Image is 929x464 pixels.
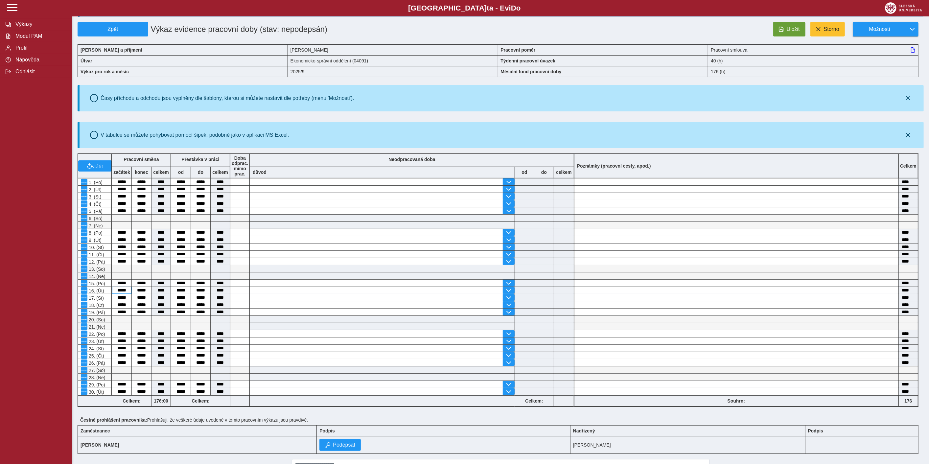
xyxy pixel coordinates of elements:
[81,186,87,193] button: Menu
[81,442,119,448] b: [PERSON_NAME]
[808,428,824,433] b: Podpis
[81,360,87,366] button: Menu
[253,170,267,175] b: důvod
[87,259,105,265] span: 12. (Pá)
[81,309,87,315] button: Menu
[515,398,554,404] b: Celkem:
[81,428,110,433] b: Zaměstnanec
[87,295,104,301] span: 17. (St)
[81,352,87,359] button: Menu
[87,223,103,228] span: 7. (Ne)
[112,170,131,175] b: začátek
[501,58,556,63] b: Týdenní pracovní úvazek
[511,4,516,12] span: D
[853,22,906,36] button: Možnosti
[78,22,148,36] button: Zpět
[81,215,87,221] button: Menu
[78,160,111,172] button: vrátit
[181,157,219,162] b: Přestávka v práci
[81,229,87,236] button: Menu
[81,193,87,200] button: Menu
[87,324,105,330] span: 21. (Ne)
[810,22,845,36] button: Storno
[87,303,104,308] span: 18. (Čt)
[81,47,142,53] b: [PERSON_NAME] a příjmení
[87,288,104,293] span: 16. (Út)
[78,415,924,425] div: Prohlašuji, že veškeré údaje uvedené v tomto pracovním výkazu jsou pravdivé.
[319,439,361,451] button: Podepsat
[554,170,574,175] b: celkem
[191,170,210,175] b: do
[81,331,87,337] button: Menu
[81,179,87,185] button: Menu
[13,21,67,27] span: Výkazy
[87,353,104,359] span: 25. (Čt)
[13,57,67,63] span: Nápověda
[87,346,104,351] span: 24. (St)
[858,26,901,32] span: Možnosti
[80,417,147,423] b: Čestné prohlášení pracovníka:
[534,170,554,175] b: do
[81,273,87,279] button: Menu
[516,4,521,12] span: o
[787,26,800,32] span: Uložit
[81,222,87,229] button: Menu
[171,170,191,175] b: od
[124,157,159,162] b: Pracovní směna
[81,287,87,294] button: Menu
[81,338,87,344] button: Menu
[87,252,104,257] span: 11. (Čt)
[171,398,230,404] b: Celkem:
[232,155,248,176] b: Doba odprac. mimo prac.
[501,69,562,74] b: Měsíční fond pracovní doby
[824,26,839,32] span: Storno
[112,398,151,404] b: Celkem:
[81,208,87,214] button: Menu
[81,237,87,243] button: Menu
[81,381,87,388] button: Menu
[570,436,805,454] td: [PERSON_NAME]
[81,316,87,323] button: Menu
[87,310,105,315] span: 19. (Pá)
[900,163,917,169] b: Celkem
[728,398,745,404] b: Souhrn:
[81,294,87,301] button: Menu
[81,388,87,395] button: Menu
[708,55,918,66] div: 40 (h)
[81,323,87,330] button: Menu
[81,244,87,250] button: Menu
[151,170,171,175] b: celkem
[87,201,102,207] span: 4. (Čt)
[101,95,354,101] div: Časy příchodu a odchodu jsou vyplněny dle šablony, kterou si můžete nastavit dle potřeby (menu 'M...
[81,26,145,32] span: Zpět
[388,157,435,162] b: Neodpracovaná doba
[81,302,87,308] button: Menu
[319,428,335,433] b: Podpis
[885,2,922,14] img: logo_web_su.png
[211,170,230,175] b: celkem
[87,382,105,387] span: 29. (Po)
[132,170,151,175] b: konec
[515,170,534,175] b: od
[87,216,103,221] span: 6. (So)
[333,442,355,448] span: Podepsat
[81,345,87,352] button: Menu
[87,238,102,243] span: 9. (Út)
[87,245,104,250] span: 10. (St)
[92,163,103,169] span: vrátit
[87,317,105,322] span: 20. (So)
[899,398,918,404] b: 176
[288,66,498,77] div: 2025/9
[87,187,102,192] span: 2. (Út)
[708,66,918,77] div: 176 (h)
[81,200,87,207] button: Menu
[20,4,909,12] b: [GEOGRAPHIC_DATA] a - Evi
[574,163,654,169] b: Poznámky (pracovní cesty, apod.)
[81,266,87,272] button: Menu
[288,44,498,55] div: [PERSON_NAME]
[81,367,87,373] button: Menu
[101,132,289,138] div: V tabulce se můžete pohybovat pomocí šipek, podobně jako v aplikaci MS Excel.
[87,281,105,286] span: 15. (Po)
[773,22,805,36] button: Uložit
[87,267,105,272] span: 13. (So)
